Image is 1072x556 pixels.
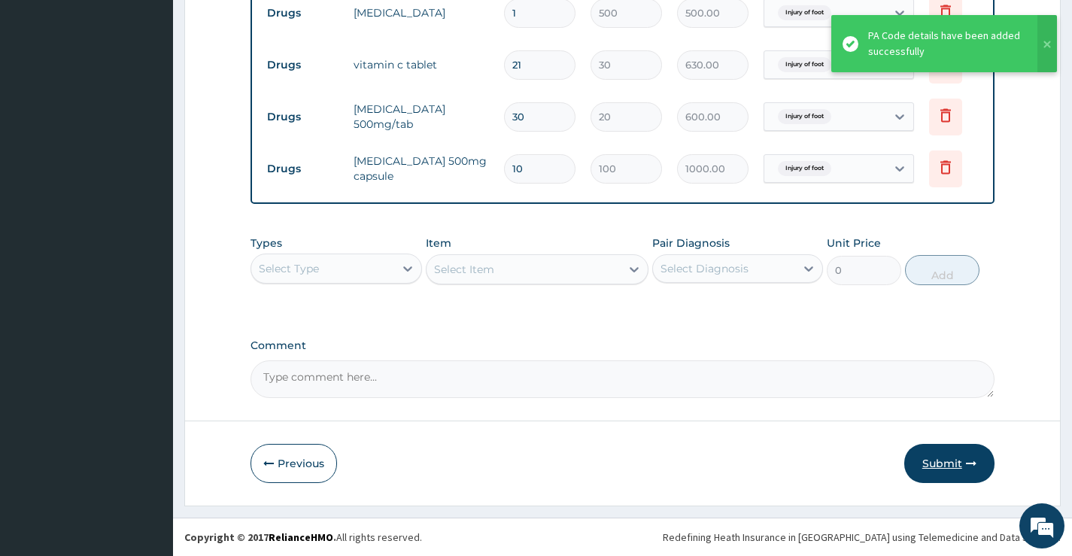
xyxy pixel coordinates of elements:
textarea: Type your message and hit 'Enter' [8,384,287,437]
span: Injury of foot [778,109,831,124]
div: Redefining Heath Insurance in [GEOGRAPHIC_DATA] using Telemedicine and Data Science! [663,530,1061,545]
label: Item [426,235,451,251]
td: Drugs [260,51,346,79]
button: Add [905,255,979,285]
strong: Copyright © 2017 . [184,530,336,544]
footer: All rights reserved. [173,518,1072,556]
div: Select Type [259,261,319,276]
td: Drugs [260,155,346,183]
div: Chat with us now [78,84,253,104]
label: Pair Diagnosis [652,235,730,251]
span: Injury of foot [778,57,831,72]
div: PA Code details have been added successfully [868,28,1023,59]
a: RelianceHMO [269,530,333,544]
img: d_794563401_company_1708531726252_794563401 [28,75,61,113]
label: Comment [251,339,995,352]
td: vitamin c tablet [346,50,497,80]
span: We're online! [87,176,208,328]
td: [MEDICAL_DATA] 500mg capsule [346,146,497,191]
button: Previous [251,444,337,483]
label: Unit Price [827,235,881,251]
span: Injury of foot [778,161,831,176]
span: Injury of foot [778,5,831,20]
td: [MEDICAL_DATA] 500mg/tab [346,94,497,139]
td: Drugs [260,103,346,131]
button: Submit [904,444,995,483]
div: Select Diagnosis [661,261,749,276]
label: Types [251,237,282,250]
div: Minimize live chat window [247,8,283,44]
